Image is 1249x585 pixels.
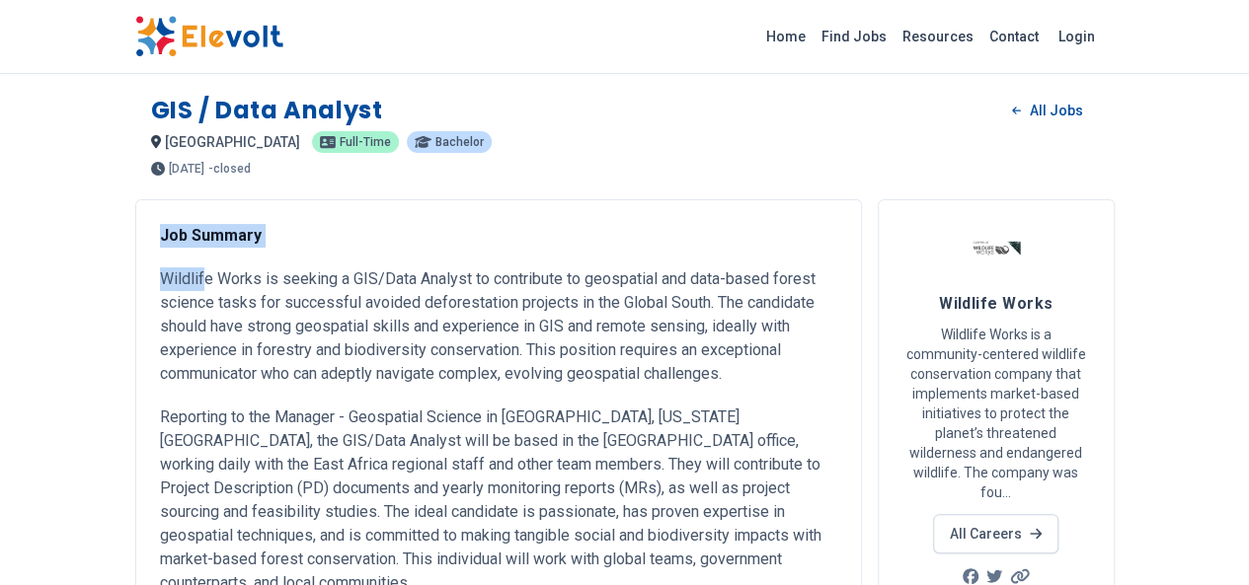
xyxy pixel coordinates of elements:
[1047,17,1107,56] a: Login
[972,224,1021,273] img: Wildlife Works
[933,514,1058,553] a: All Careers
[814,21,895,52] a: Find Jobs
[151,95,383,126] h1: GIS / Data Analyst
[160,267,837,386] p: Wildlife Works is seeking a GIS/Data Analyst to contribute to geospatial and data-based forest sc...
[165,134,300,150] span: [GEOGRAPHIC_DATA]
[939,294,1053,313] span: Wildlife Works
[340,136,391,148] span: Full-time
[435,136,484,148] span: Bachelor
[1150,490,1249,585] iframe: Chat Widget
[981,21,1047,52] a: Contact
[758,21,814,52] a: Home
[160,226,262,245] strong: Job Summary
[902,325,1090,502] p: Wildlife Works is a community-centered wildlife conservation company that implements market-based...
[996,96,1098,125] a: All Jobs
[135,16,283,57] img: Elevolt
[169,163,204,175] span: [DATE]
[208,163,251,175] p: - closed
[895,21,981,52] a: Resources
